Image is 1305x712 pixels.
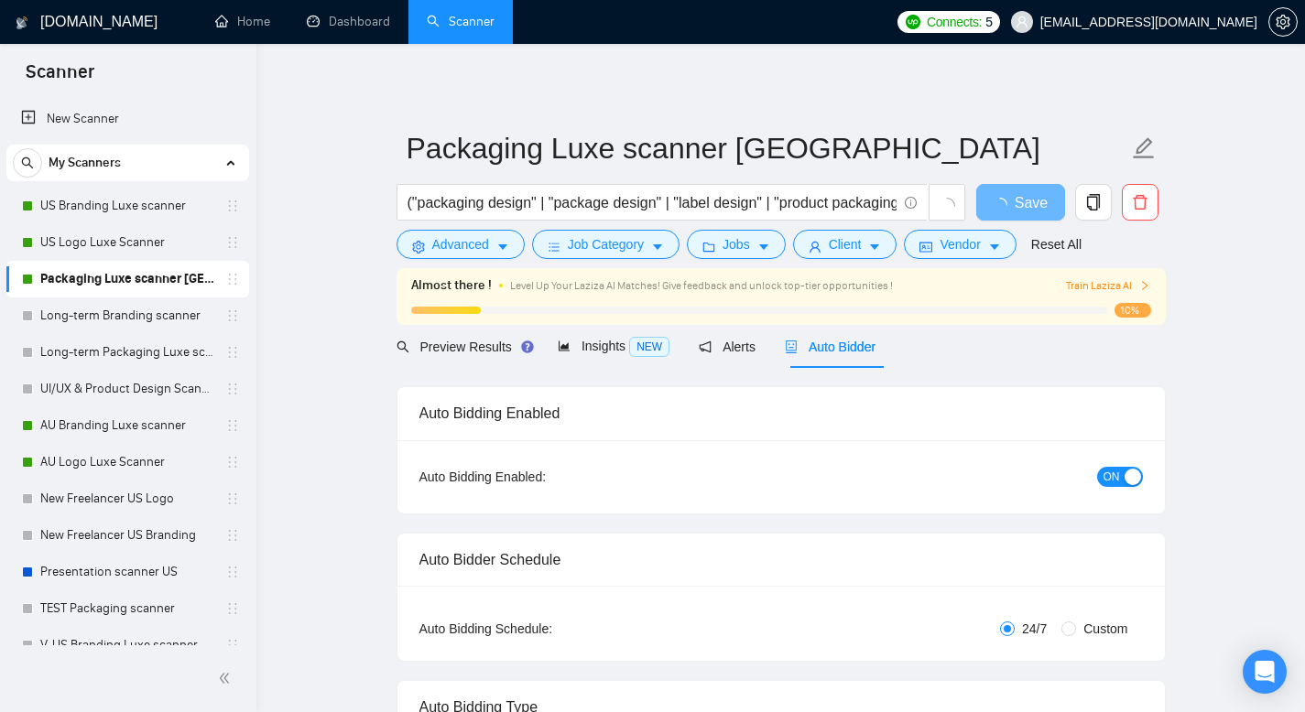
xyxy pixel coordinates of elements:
[809,240,821,254] span: user
[21,101,234,137] a: New Scanner
[904,230,1016,259] button: idcardVendorcaret-down
[702,240,715,254] span: folder
[419,619,660,639] div: Auto Bidding Schedule:
[868,240,881,254] span: caret-down
[225,528,240,543] span: holder
[651,240,664,254] span: caret-down
[939,198,955,214] span: loading
[397,340,528,354] span: Preview Results
[225,455,240,469] span: holder
[397,340,409,353] span: search
[510,279,893,292] span: Level Up Your Laziza AI Matches! Give feedback and unlock top-tier opportunities !
[985,12,993,32] span: 5
[699,340,756,354] span: Alerts
[699,340,712,353] span: notification
[793,230,897,259] button: userClientcaret-down
[687,230,786,259] button: folderJobscaret-down
[225,345,240,360] span: holder
[225,491,240,506] span: holder
[568,234,644,254] span: Job Category
[1016,16,1028,28] span: user
[225,235,240,250] span: holder
[408,191,897,214] input: Search Freelance Jobs...
[419,534,1143,586] div: Auto Bidder Schedule
[218,669,236,687] span: double-left
[40,444,214,480] a: AU Logo Luxe Scanner
[1031,234,1082,254] a: Reset All
[988,240,1001,254] span: caret-down
[40,517,214,554] a: New Freelancer US Branding
[919,240,932,254] span: idcard
[432,234,489,254] span: Advanced
[225,565,240,579] span: holder
[1075,184,1112,221] button: copy
[40,627,214,663] a: V. US Branding Luxe scanner
[532,230,680,259] button: barsJob Categorycaret-down
[427,14,495,29] a: searchScanner
[225,199,240,213] span: holder
[940,234,980,254] span: Vendor
[40,224,214,261] a: US Logo Luxe Scanner
[6,145,249,663] li: My Scanners
[407,125,1128,171] input: Scanner name...
[411,275,492,296] span: Almost there !
[496,240,509,254] span: caret-down
[1268,15,1298,29] a: setting
[558,339,669,353] span: Insights
[397,230,525,259] button: settingAdvancedcaret-down
[40,261,214,297] a: Packaging Luxe scanner [GEOGRAPHIC_DATA]
[1269,15,1297,29] span: setting
[1268,7,1298,37] button: setting
[40,480,214,517] a: New Freelancer US Logo
[40,407,214,444] a: AU Branding Luxe scanner
[519,339,536,355] div: Tooltip anchor
[1123,194,1158,210] span: delete
[13,148,42,178] button: search
[1076,619,1135,639] span: Custom
[6,101,249,137] li: New Scanner
[1104,467,1120,487] span: ON
[40,297,214,334] a: Long-term Branding scanner
[225,418,240,433] span: holder
[1015,619,1054,639] span: 24/7
[1076,194,1111,210] span: copy
[14,156,41,169] span: search
[11,59,109,97] span: Scanner
[40,334,214,371] a: Long-term Packaging Luxe scanner
[785,340,798,353] span: robot
[1115,303,1151,318] span: 10%
[1132,136,1156,160] span: edit
[40,590,214,627] a: TEST Packaging scanner
[307,14,390,29] a: dashboardDashboard
[215,14,270,29] a: homeHome
[905,197,917,209] span: info-circle
[1015,191,1048,214] span: Save
[225,638,240,653] span: holder
[993,198,1015,212] span: loading
[1066,277,1150,295] button: Train Laziza AI
[906,15,920,29] img: upwork-logo.png
[225,308,240,323] span: holder
[723,234,750,254] span: Jobs
[49,145,121,181] span: My Scanners
[40,188,214,224] a: US Branding Luxe scanner
[225,272,240,286] span: holder
[757,240,770,254] span: caret-down
[629,337,669,357] span: NEW
[1139,280,1150,291] span: right
[976,184,1065,221] button: Save
[1243,650,1287,694] div: Open Intercom Messenger
[829,234,862,254] span: Client
[225,382,240,396] span: holder
[785,340,875,354] span: Auto Bidder
[412,240,425,254] span: setting
[40,554,214,590] a: Presentation scanner US
[16,8,28,38] img: logo
[927,12,982,32] span: Connects:
[548,240,560,254] span: bars
[558,340,571,352] span: area-chart
[225,601,240,616] span: holder
[419,467,660,487] div: Auto Bidding Enabled:
[40,371,214,407] a: UI/UX & Product Design Scanner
